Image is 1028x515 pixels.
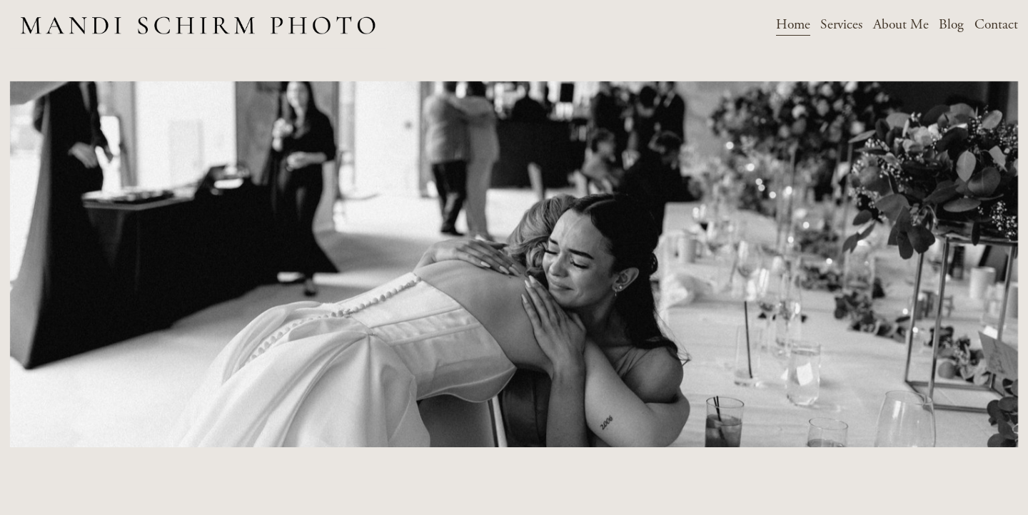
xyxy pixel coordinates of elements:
a: Blog [939,12,964,37]
a: Contact [974,12,1018,37]
a: About Me [873,12,929,37]
a: Home [776,12,810,37]
img: Des Moines Wedding Photographer - Mandi Schirm Photo [10,1,385,49]
span: Services [820,14,862,36]
img: K&D-269.jpg [10,81,1017,447]
a: folder dropdown [820,12,862,37]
